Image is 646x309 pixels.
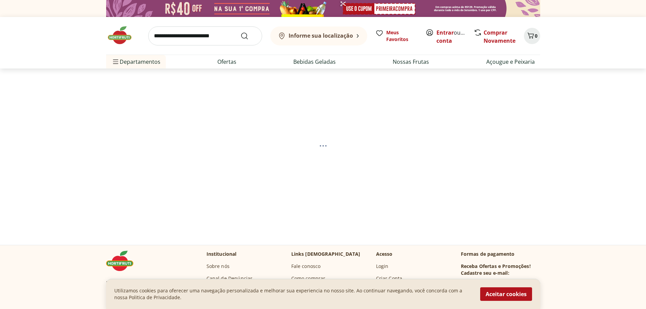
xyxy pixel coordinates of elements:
[375,29,417,43] a: Meus Favoritos
[436,29,474,44] a: Criar conta
[289,32,353,39] b: Informe sua localização
[291,251,360,257] p: Links [DEMOGRAPHIC_DATA]
[393,58,429,66] a: Nossas Frutas
[436,28,467,45] span: ou
[112,54,160,70] span: Departamentos
[207,263,230,270] a: Sobre nós
[376,263,389,270] a: Login
[524,28,540,44] button: Carrinho
[207,275,253,282] a: Canal de Denúncias
[461,251,540,257] p: Formas de pagamento
[436,29,454,36] a: Entrar
[148,26,262,45] input: search
[106,25,140,45] img: Hortifruti
[386,29,417,43] span: Meus Favoritos
[114,287,472,301] p: Utilizamos cookies para oferecer uma navegação personalizada e melhorar sua experiencia no nosso ...
[291,275,326,282] a: Como comprar
[535,33,537,39] span: 0
[376,275,403,282] a: Criar Conta
[240,32,257,40] button: Submit Search
[270,26,367,45] button: Informe sua localização
[484,29,515,44] a: Comprar Novamente
[217,58,236,66] a: Ofertas
[207,251,237,257] p: Institucional
[291,263,321,270] a: Fale conosco
[106,251,140,271] img: Hortifruti
[293,58,336,66] a: Bebidas Geladas
[376,251,393,257] p: Acesso
[461,270,509,276] h3: Cadastre seu e-mail:
[480,287,532,301] button: Aceitar cookies
[112,54,120,70] button: Menu
[461,263,531,270] h3: Receba Ofertas e Promoções!
[486,58,535,66] a: Açougue e Peixaria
